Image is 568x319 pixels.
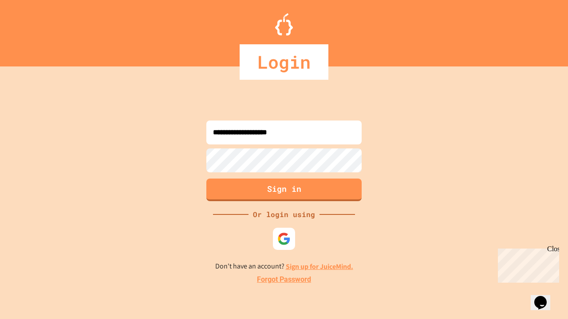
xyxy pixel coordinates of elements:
a: Sign up for JuiceMind. [286,262,353,271]
p: Don't have an account? [215,261,353,272]
div: Login [240,44,328,80]
iframe: chat widget [494,245,559,283]
div: Chat with us now!Close [4,4,61,56]
div: Or login using [248,209,319,220]
a: Forgot Password [257,274,311,285]
img: google-icon.svg [277,232,291,245]
iframe: chat widget [531,284,559,310]
button: Sign in [206,179,362,201]
img: Logo.svg [275,13,293,35]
